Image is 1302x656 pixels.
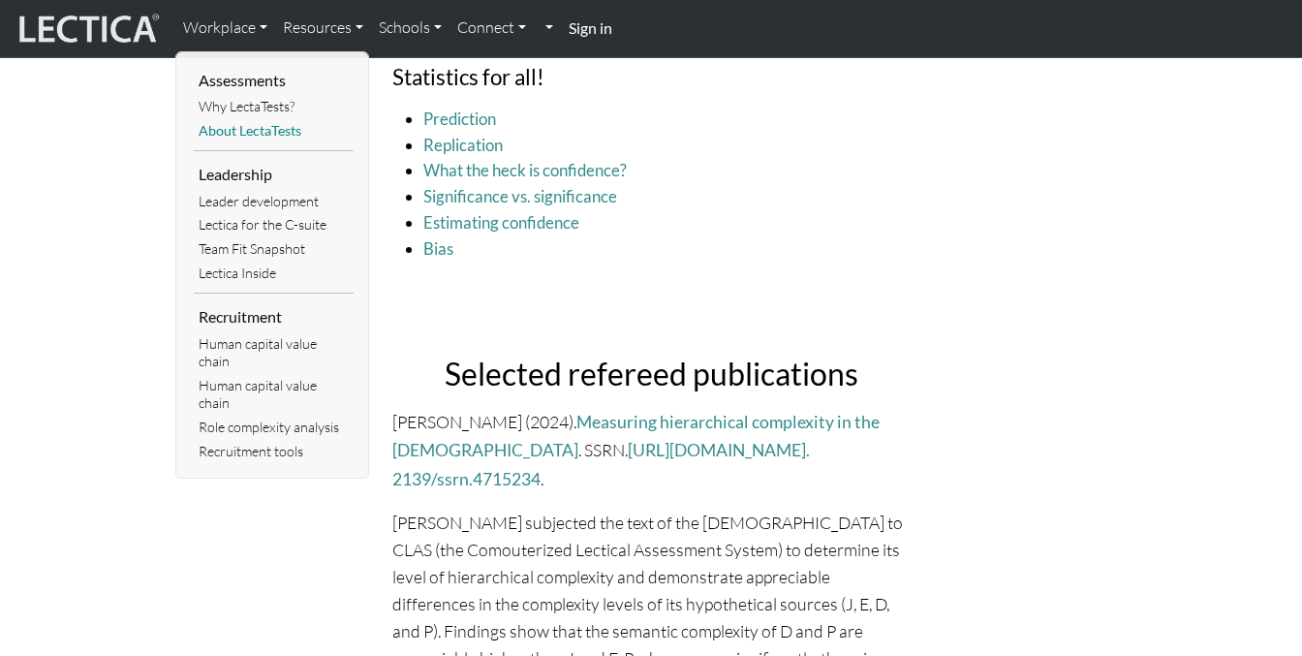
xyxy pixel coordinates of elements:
img: lecticalive [15,11,160,47]
a: [URL][DOMAIN_NAME].2139/ssrn.4715234 [392,440,810,488]
a: Bias [423,238,453,259]
a: Estimating confidence [423,212,579,233]
li: Assessments [194,65,354,96]
a: Recruitment tools [194,440,354,464]
a: Resources [275,8,371,48]
a: Role complexity analysis [194,416,354,440]
a: Human capital value chain [194,332,354,374]
a: Human capital value chain [194,374,354,416]
h4: Statistics for all! [392,65,910,91]
a: Lectica Inside [194,262,354,286]
a: Why LectaTests? [194,95,354,119]
a: Workplace [175,8,275,48]
a: Replication [423,135,503,155]
a: About LectaTests [194,119,354,143]
strong: Sign in [569,18,612,37]
li: Leadership [194,159,354,190]
a: Connect [449,8,534,48]
li: Recruitment [194,301,354,332]
a: Team Fit Snapshot [194,237,354,262]
a: Schools [371,8,449,48]
a: Significance vs. significance [423,186,617,206]
a: Prediction [423,109,496,129]
p: [PERSON_NAME] (2024). . SSRN. . [392,408,910,492]
a: Measuring hierarchical complexity in the [DEMOGRAPHIC_DATA] [392,412,880,460]
a: Leader development [194,190,354,214]
a: What the heck is confidence? [423,160,627,180]
h2: Selected refereed publications [392,356,910,392]
a: Lectica for the C-suite [194,213,354,237]
a: Sign in [561,8,620,49]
